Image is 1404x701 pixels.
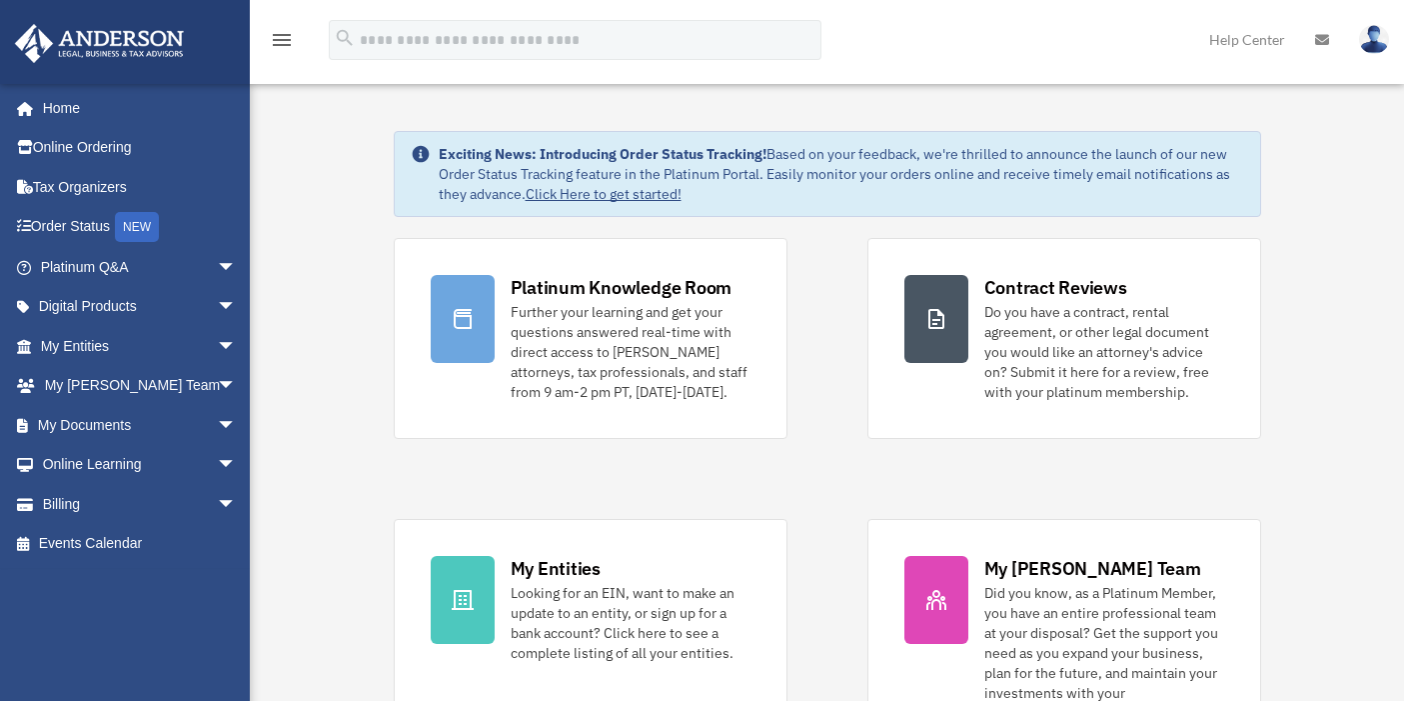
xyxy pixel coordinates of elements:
[217,247,257,288] span: arrow_drop_down
[439,144,1244,204] div: Based on your feedback, we're thrilled to announce the launch of our new Order Status Tracking fe...
[217,326,257,367] span: arrow_drop_down
[217,287,257,328] span: arrow_drop_down
[511,556,601,581] div: My Entities
[14,366,267,406] a: My [PERSON_NAME] Teamarrow_drop_down
[9,24,190,63] img: Anderson Advisors Platinum Portal
[217,484,257,525] span: arrow_drop_down
[1359,25,1389,54] img: User Pic
[14,128,267,168] a: Online Ordering
[14,405,267,445] a: My Documentsarrow_drop_down
[217,366,257,407] span: arrow_drop_down
[217,405,257,446] span: arrow_drop_down
[511,275,732,300] div: Platinum Knowledge Room
[270,28,294,52] i: menu
[14,524,267,564] a: Events Calendar
[526,185,682,203] a: Click Here to get started!
[394,238,787,439] a: Platinum Knowledge Room Further your learning and get your questions answered real-time with dire...
[14,484,267,524] a: Billingarrow_drop_down
[14,445,267,485] a: Online Learningarrow_drop_down
[984,302,1224,402] div: Do you have a contract, rental agreement, or other legal document you would like an attorney's ad...
[14,167,267,207] a: Tax Organizers
[439,145,766,163] strong: Exciting News: Introducing Order Status Tracking!
[511,583,750,663] div: Looking for an EIN, want to make an update to an entity, or sign up for a bank account? Click her...
[867,238,1261,439] a: Contract Reviews Do you have a contract, rental agreement, or other legal document you would like...
[115,212,159,242] div: NEW
[984,556,1201,581] div: My [PERSON_NAME] Team
[14,207,267,248] a: Order StatusNEW
[984,275,1127,300] div: Contract Reviews
[14,326,267,366] a: My Entitiesarrow_drop_down
[14,247,267,287] a: Platinum Q&Aarrow_drop_down
[14,287,267,327] a: Digital Productsarrow_drop_down
[217,445,257,486] span: arrow_drop_down
[270,35,294,52] a: menu
[334,27,356,49] i: search
[511,302,750,402] div: Further your learning and get your questions answered real-time with direct access to [PERSON_NAM...
[14,88,257,128] a: Home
